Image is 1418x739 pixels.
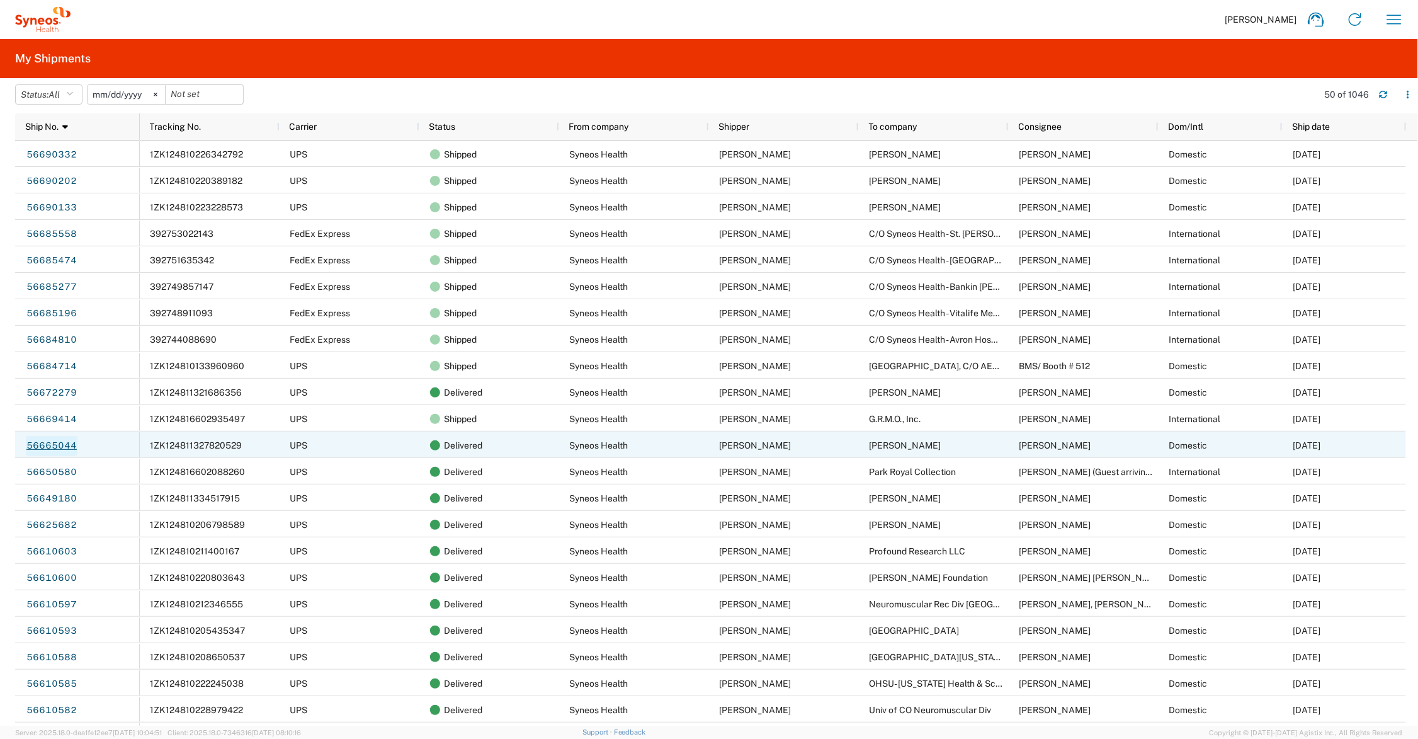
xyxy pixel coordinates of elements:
[445,194,477,221] span: Shipped
[150,149,244,159] span: 1ZK124810226342792
[445,670,483,697] span: Delivered
[1169,546,1208,556] span: Domestic
[870,149,941,159] span: Steve Nelson
[150,493,241,503] span: 1ZK124811334517915
[15,51,91,66] h2: My Shipments
[720,176,791,186] span: John Polandick
[26,595,77,615] a: 56610597
[570,440,628,450] span: Syneos Health
[870,255,1040,265] span: C/O Syneos Health - Unity Hospital
[26,330,77,350] a: 56684810
[429,122,456,132] span: Status
[720,229,791,239] span: John Polandick
[150,679,244,689] span: 1ZK124810222245038
[1293,202,1321,212] span: 09/02/2025
[570,652,628,662] span: Syneos Health
[445,697,483,723] span: Delivered
[445,406,477,432] span: Shipped
[290,149,308,159] span: UPS
[570,493,628,503] span: Syneos Health
[150,573,246,583] span: 1ZK124810220803643
[570,255,628,265] span: Syneos Health
[26,224,77,244] a: 56685558
[720,335,791,345] span: John Polandick
[1293,546,1321,556] span: 08/26/2025
[445,644,483,670] span: Delivered
[570,573,628,583] span: Syneos Health
[720,282,791,292] span: John Polandick
[1293,387,1321,398] span: 08/29/2025
[720,705,791,715] span: John Polandick
[720,493,791,503] span: John Polandick
[720,361,791,371] span: John Polandick
[150,335,217,345] span: 392744088690
[1169,599,1208,609] span: Domestic
[445,168,477,194] span: Shipped
[445,591,483,617] span: Delivered
[25,122,59,132] span: Ship No.
[1019,414,1091,424] span: Julie Parrot
[569,122,629,132] span: From company
[1019,493,1091,503] span: Jeanine O'Kane
[26,304,77,324] a: 56685196
[1169,282,1221,292] span: International
[570,520,628,530] span: Syneos Health
[1019,202,1091,212] span: Bill Purdy
[1293,176,1321,186] span: 09/02/2025
[150,599,244,609] span: 1ZK124810212346555
[445,512,483,538] span: Delivered
[570,229,628,239] span: Syneos Health
[870,679,1018,689] span: OHSU- Oregon Health & Sci Univ
[290,599,308,609] span: UPS
[1169,149,1208,159] span: Domestic
[1209,727,1403,738] span: Copyright © [DATE]-[DATE] Agistix Inc., All Rights Reserved
[870,282,1052,292] span: C/O Syneos Health - Bankin N. Desai
[1293,440,1321,450] span: 08/29/2025
[290,229,351,239] span: FedEx Express
[26,357,77,377] a: 56684714
[1293,335,1321,345] span: 09/02/2025
[870,546,966,556] span: Profound Research LLC
[570,387,628,398] span: Syneos Health
[1169,176,1208,186] span: Domestic
[1293,149,1321,159] span: 09/02/2025
[445,273,477,300] span: Shipped
[870,440,941,450] span: Danielle Choi
[1169,255,1221,265] span: International
[582,728,614,736] a: Support
[1019,122,1062,132] span: Consignee
[445,432,483,459] span: Delivered
[1019,335,1091,345] span: Anuj Joshi
[870,308,1021,318] span: C/O Syneos Health - Vitalife Medipoint
[150,387,242,398] span: 1ZK124811321686356
[570,308,628,318] span: Syneos Health
[445,538,483,564] span: Delivered
[870,599,1057,609] span: Neuromuscular Rec Div Univ of South FL
[1169,520,1208,530] span: Domestic
[870,335,1036,345] span: C/O Syneos Health - Avron Hosp. Pvt Ltd 4
[1019,440,1091,450] span: Danielle Choi
[26,462,77,483] a: 56650580
[1169,652,1208,662] span: Domestic
[1169,679,1208,689] span: Domestic
[570,335,628,345] span: Syneos Health
[570,679,628,689] span: Syneos Health
[1019,282,1091,292] span: Bankim N. Desai
[719,122,750,132] span: Shipper
[290,573,308,583] span: UPS
[1169,122,1204,132] span: Dom/Intl
[26,277,77,297] a: 56685277
[720,520,791,530] span: John Polandick
[1225,14,1296,25] span: [PERSON_NAME]
[870,626,960,636] span: Augusta Univ Med College of GA
[290,493,308,503] span: UPS
[570,149,628,159] span: Syneos Health
[166,85,243,104] input: Not set
[113,729,162,736] span: [DATE] 10:04:51
[1169,308,1221,318] span: International
[720,626,791,636] span: John Polandick
[720,308,791,318] span: John Polandick
[445,485,483,512] span: Delivered
[1293,679,1321,689] span: 08/26/2025
[445,247,477,273] span: Shipped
